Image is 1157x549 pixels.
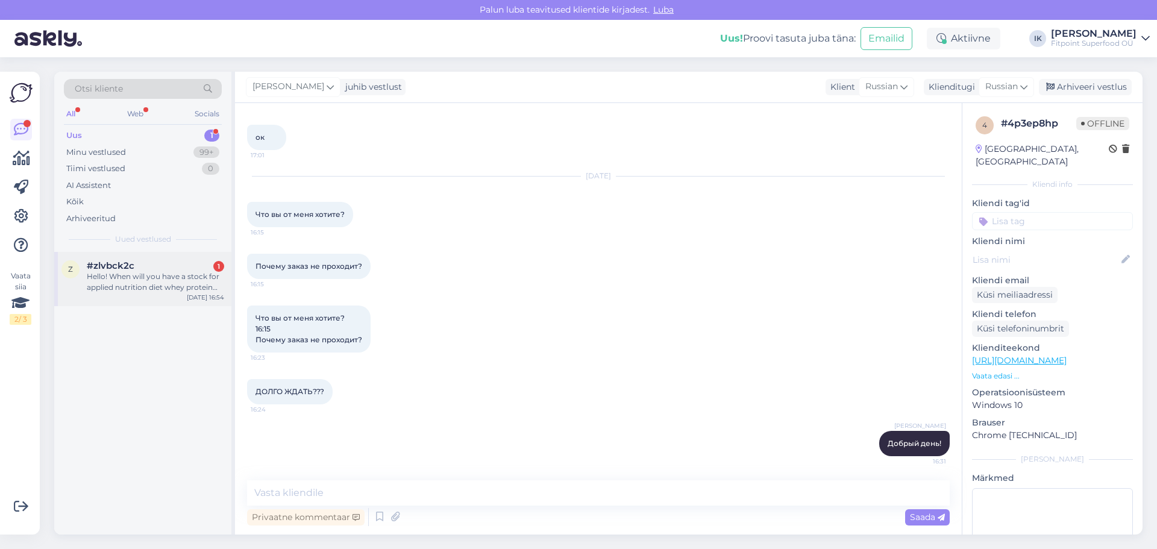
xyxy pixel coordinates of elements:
[66,163,125,175] div: Tiimi vestlused
[972,308,1133,321] p: Kliendi telefon
[68,265,73,274] span: z
[187,293,224,302] div: [DATE] 16:54
[66,130,82,142] div: Uus
[213,261,224,272] div: 1
[861,27,912,50] button: Emailid
[972,287,1058,303] div: Küsi meiliaadressi
[1051,29,1137,39] div: [PERSON_NAME]
[256,387,324,396] span: ДОЛГО ЖДАТЬ???
[251,353,296,362] span: 16:23
[10,271,31,325] div: Vaata siia
[1051,39,1137,48] div: Fitpoint Superfood OÜ
[982,121,987,130] span: 4
[972,355,1067,366] a: [URL][DOMAIN_NAME]
[256,133,265,142] span: ок
[972,429,1133,442] p: Chrome [TECHNICAL_ID]
[972,179,1133,190] div: Kliendi info
[1076,117,1129,130] span: Offline
[972,386,1133,399] p: Operatsioonisüsteem
[66,213,116,225] div: Arhiveeritud
[1029,30,1046,47] div: IK
[1001,116,1076,131] div: # 4p3ep8hp
[985,80,1018,93] span: Russian
[894,421,946,430] span: [PERSON_NAME]
[66,196,84,208] div: Kõik
[972,416,1133,429] p: Brauser
[910,512,945,522] span: Saada
[251,151,296,160] span: 17:01
[251,405,296,414] span: 16:24
[247,509,365,525] div: Privaatne kommentaar
[1051,29,1150,48] a: [PERSON_NAME]Fitpoint Superfood OÜ
[193,146,219,158] div: 99+
[125,106,146,122] div: Web
[650,4,677,15] span: Luba
[972,371,1133,381] p: Vaata edasi ...
[202,163,219,175] div: 0
[973,253,1119,266] input: Lisa nimi
[66,180,111,192] div: AI Assistent
[256,262,362,271] span: Почему заказ не проходит?
[75,83,123,95] span: Otsi kliente
[10,81,33,104] img: Askly Logo
[247,171,950,181] div: [DATE]
[826,81,855,93] div: Klient
[64,106,78,122] div: All
[1039,79,1132,95] div: Arhiveeri vestlus
[972,197,1133,210] p: Kliendi tag'id
[10,314,31,325] div: 2 / 3
[976,143,1109,168] div: [GEOGRAPHIC_DATA], [GEOGRAPHIC_DATA]
[927,28,1000,49] div: Aktiivne
[972,212,1133,230] input: Lisa tag
[720,33,743,44] b: Uus!
[972,472,1133,485] p: Märkmed
[972,274,1133,287] p: Kliendi email
[972,454,1133,465] div: [PERSON_NAME]
[924,81,975,93] div: Klienditugi
[256,313,362,344] span: Что вы от меня хотите? 16:15 Почему заказ не проходит?
[340,81,402,93] div: juhib vestlust
[972,399,1133,412] p: Windows 10
[115,234,171,245] span: Uued vestlused
[252,80,324,93] span: [PERSON_NAME]
[192,106,222,122] div: Socials
[972,321,1069,337] div: Küsi telefoninumbrit
[888,439,941,448] span: Добрый день!
[66,146,126,158] div: Minu vestlused
[87,271,224,293] div: Hello! When will you have a stock for applied nutrition diet whey protein vanilla ice cream flavor?
[87,260,134,271] span: #zlvbck2c
[251,228,296,237] span: 16:15
[972,342,1133,354] p: Klienditeekond
[865,80,898,93] span: Russian
[256,210,345,219] span: Что вы от меня хотите?
[720,31,856,46] div: Proovi tasuta juba täna:
[251,280,296,289] span: 16:15
[901,457,946,466] span: 16:31
[204,130,219,142] div: 1
[972,235,1133,248] p: Kliendi nimi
